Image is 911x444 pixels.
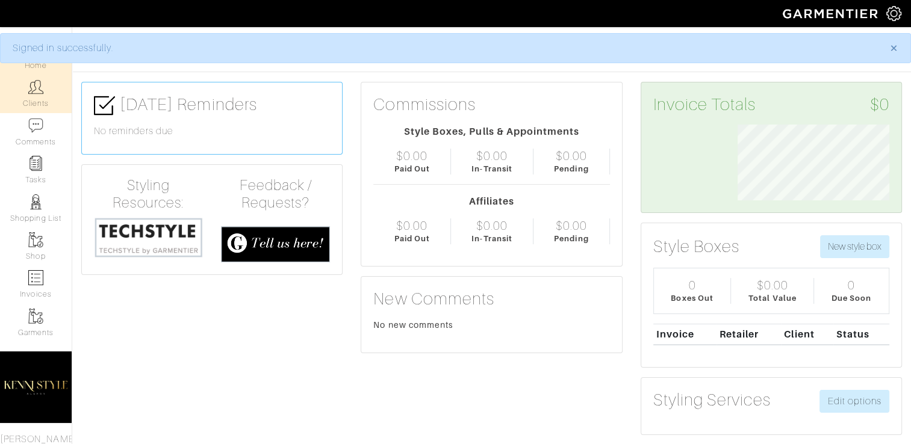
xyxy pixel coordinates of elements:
div: Pending [554,163,588,174]
img: check-box-icon-36a4915ff3ba2bd8f6e4f29bc755bb66becd62c870f447fc0dd1365fcfddab58.png [94,95,115,116]
div: $0.00 [396,149,428,163]
th: Retailer [717,324,782,345]
img: gear-icon-white-bd11855cb880d31180b6d7d6211b90ccbf57a29d726f0c71d8c61bd08dd39cc2.png [886,6,901,21]
div: No new comments [373,319,609,331]
h4: Styling Resources: [94,177,203,212]
h6: No reminders due [94,126,330,137]
th: Invoice [653,324,717,345]
div: 0 [689,278,696,292]
h3: Invoice Totals [653,94,889,115]
div: Affiliates [373,194,609,209]
img: stylists-icon-eb353228a002819b7ec25b43dbf5f0378dd9e0616d9560372ff212230b889e62.png [28,194,43,209]
div: Style Boxes, Pulls & Appointments [373,125,609,139]
div: Signed in successfully. [13,41,872,55]
div: $0.00 [757,278,788,292]
div: Pending [554,233,588,244]
img: garmentier-logo-header-white-b43fb05a5012e4ada735d5af1a66efaba907eab6374d6393d1fbf88cb4ef424d.png [777,3,886,24]
a: Edit options [819,390,889,413]
button: New style box [820,235,889,258]
span: $0 [870,94,889,115]
h4: Feedback / Requests? [221,177,330,212]
div: In-Transit [471,233,512,244]
div: $0.00 [476,218,508,233]
div: In-Transit [471,163,512,174]
img: orders-icon-0abe47150d42831381b5fb84f609e132dff9fe21cb692f30cb5eec754e2cba89.png [28,270,43,285]
div: Due Soon [832,292,871,304]
img: clients-icon-6bae9207a08558b7cb47a8932f037763ab4055f8c8b6bfacd5dc20c3e0201464.png [28,79,43,94]
h3: Commissions [373,94,476,115]
img: feedback_requests-3821251ac2bd56c73c230f3229a5b25d6eb027adea667894f41107c140538ee0.png [221,226,330,263]
img: comment-icon-a0a6a9ef722e966f86d9cbdc48e553b5cf19dbc54f86b18d962a5391bc8f6eb6.png [28,118,43,133]
img: reminder-icon-8004d30b9f0a5d33ae49ab947aed9ed385cf756f9e5892f1edd6e32f2345188e.png [28,156,43,171]
div: $0.00 [396,218,428,233]
div: $0.00 [556,149,587,163]
th: Client [781,324,833,345]
h3: Style Boxes [653,236,740,257]
div: 0 [848,278,855,292]
h3: New Comments [373,289,609,309]
div: $0.00 [476,149,508,163]
img: garments-icon-b7da505a4dc4fd61783c78ac3ca0ef83fa9d6f193b1c9dc38574b1d14d53ca28.png [28,309,43,324]
div: Boxes Out [671,292,713,304]
span: × [889,40,898,56]
div: $0.00 [556,218,587,233]
img: techstyle-93310999766a10050dc78ceb7f971a75838126fd19372ce40ba20cdf6a89b94b.png [94,217,203,258]
h3: Styling Services [653,390,771,410]
div: Total Value [748,292,797,304]
div: Paid Out [394,163,430,174]
h3: [DATE] Reminders [94,94,330,116]
div: Paid Out [394,233,430,244]
th: Status [833,324,889,345]
img: garments-icon-b7da505a4dc4fd61783c78ac3ca0ef83fa9d6f193b1c9dc38574b1d14d53ca28.png [28,232,43,247]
